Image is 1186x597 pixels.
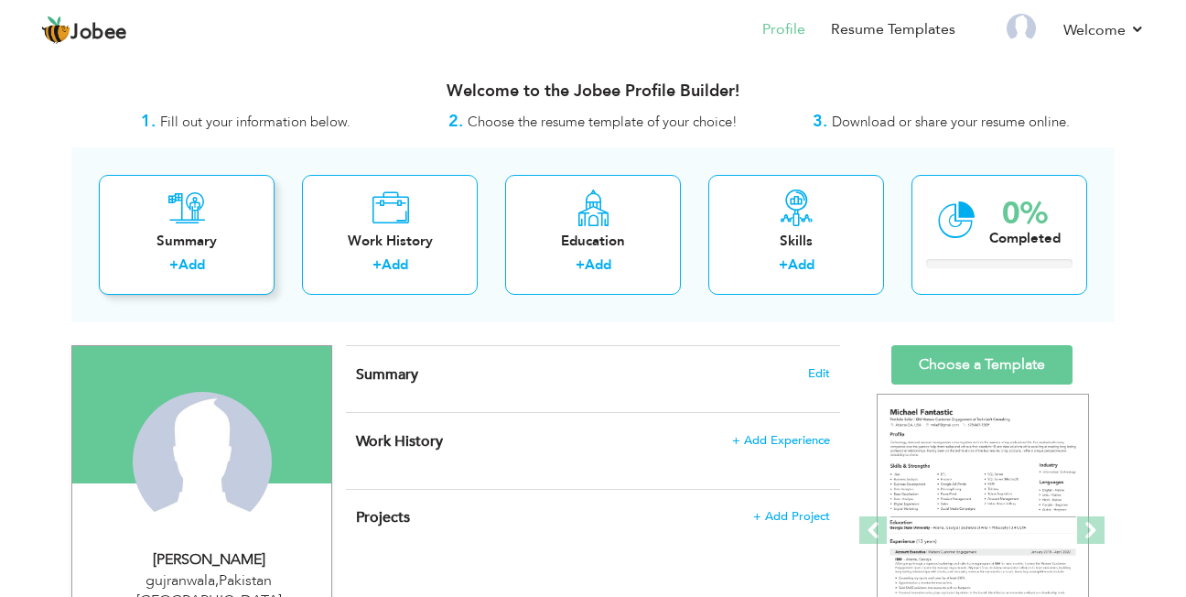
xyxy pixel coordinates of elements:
[448,110,463,133] strong: 2.
[468,113,738,131] span: Choose the resume template of your choice!
[989,229,1061,248] div: Completed
[317,232,463,251] div: Work History
[779,255,788,275] label: +
[1007,14,1036,43] img: Profile Img
[813,110,827,133] strong: 3.
[732,434,830,447] span: + Add Experience
[831,19,955,40] a: Resume Templates
[520,232,666,251] div: Education
[576,255,585,275] label: +
[356,508,830,526] h4: This helps to highlight the project, tools and skills you have worked on.
[71,82,1115,101] h3: Welcome to the Jobee Profile Builder!
[70,23,127,43] span: Jobee
[356,507,410,527] span: Projects
[113,232,260,251] div: Summary
[133,392,272,531] img: Esha Ashfaq
[41,16,70,45] img: jobee.io
[356,364,418,385] span: Summary
[788,255,814,274] a: Add
[160,113,350,131] span: Fill out your information below.
[808,367,830,380] span: Edit
[141,110,156,133] strong: 1.
[891,345,1073,385] a: Choose a Template
[215,570,219,591] span: ,
[41,16,127,45] a: Jobee
[169,255,178,275] label: +
[832,113,1070,131] span: Download or share your resume online.
[356,431,443,451] span: Work History
[753,510,830,523] span: + Add Project
[989,199,1061,229] div: 0%
[585,255,611,274] a: Add
[762,19,805,40] a: Profile
[356,432,830,450] h4: This helps to show the companies you have worked for.
[86,549,331,570] div: [PERSON_NAME]
[178,255,205,274] a: Add
[356,365,830,384] h4: Adding a summary is a quick and easy way to highlight your experience and interests.
[1063,19,1145,41] a: Welcome
[382,255,408,274] a: Add
[723,232,869,251] div: Skills
[372,255,382,275] label: +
